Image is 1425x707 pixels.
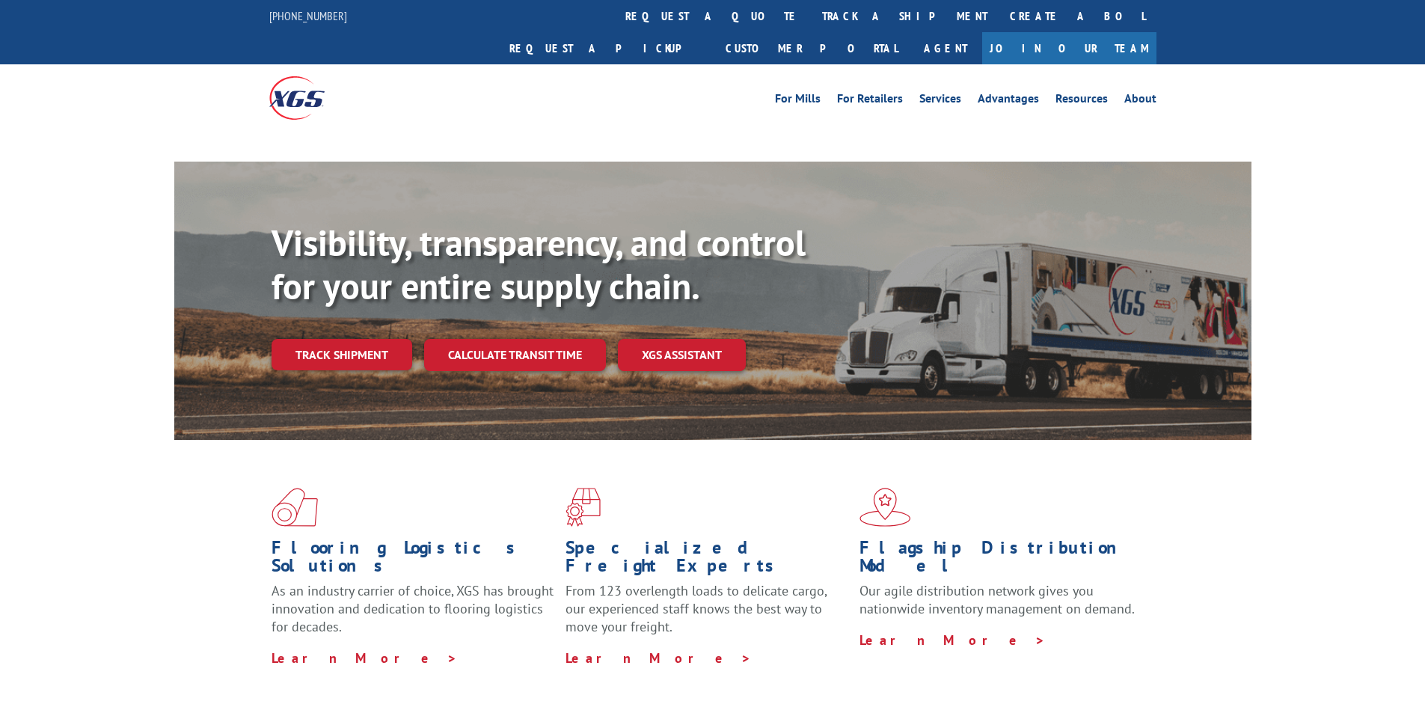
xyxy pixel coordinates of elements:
a: Agent [909,32,982,64]
a: Track shipment [272,339,412,370]
h1: Flagship Distribution Model [859,539,1142,582]
a: XGS ASSISTANT [618,339,746,371]
img: xgs-icon-total-supply-chain-intelligence-red [272,488,318,527]
h1: Specialized Freight Experts [566,539,848,582]
b: Visibility, transparency, and control for your entire supply chain. [272,219,806,309]
img: xgs-icon-flagship-distribution-model-red [859,488,911,527]
a: For Mills [775,93,821,109]
a: For Retailers [837,93,903,109]
h1: Flooring Logistics Solutions [272,539,554,582]
a: Services [919,93,961,109]
a: [PHONE_NUMBER] [269,8,347,23]
a: Resources [1055,93,1108,109]
a: Learn More > [859,631,1046,649]
a: Calculate transit time [424,339,606,371]
a: Request a pickup [498,32,714,64]
a: Learn More > [566,649,752,667]
p: From 123 overlength loads to delicate cargo, our experienced staff knows the best way to move you... [566,582,848,649]
a: Join Our Team [982,32,1156,64]
a: About [1124,93,1156,109]
a: Advantages [978,93,1039,109]
img: xgs-icon-focused-on-flooring-red [566,488,601,527]
a: Learn More > [272,649,458,667]
a: Customer Portal [714,32,909,64]
span: Our agile distribution network gives you nationwide inventory management on demand. [859,582,1135,617]
span: As an industry carrier of choice, XGS has brought innovation and dedication to flooring logistics... [272,582,554,635]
